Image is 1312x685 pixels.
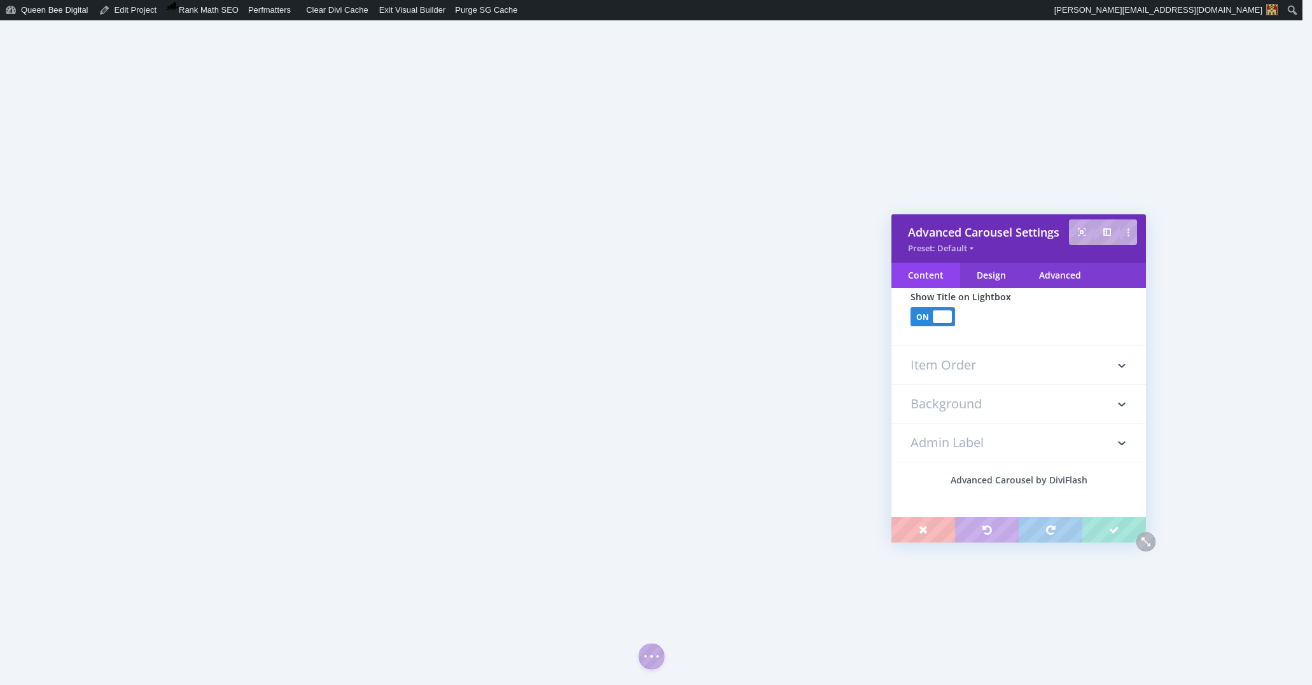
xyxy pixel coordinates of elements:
span: Show Title on Lightbox [911,291,1011,303]
div: Advanced Carousel by DiviFlash [911,475,1127,485]
h3: Item Order [911,346,1127,384]
div: Design [960,263,1022,288]
h3: Background [911,385,1127,423]
h3: Admin Label [911,424,1127,462]
span: Preset: Default [908,243,967,253]
div: Advanced [1022,263,1098,288]
span: Rank Math SEO [179,5,239,15]
div: On [914,311,932,323]
span: Advanced Carousel Settings [908,225,1059,240]
div: Content [891,263,960,288]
